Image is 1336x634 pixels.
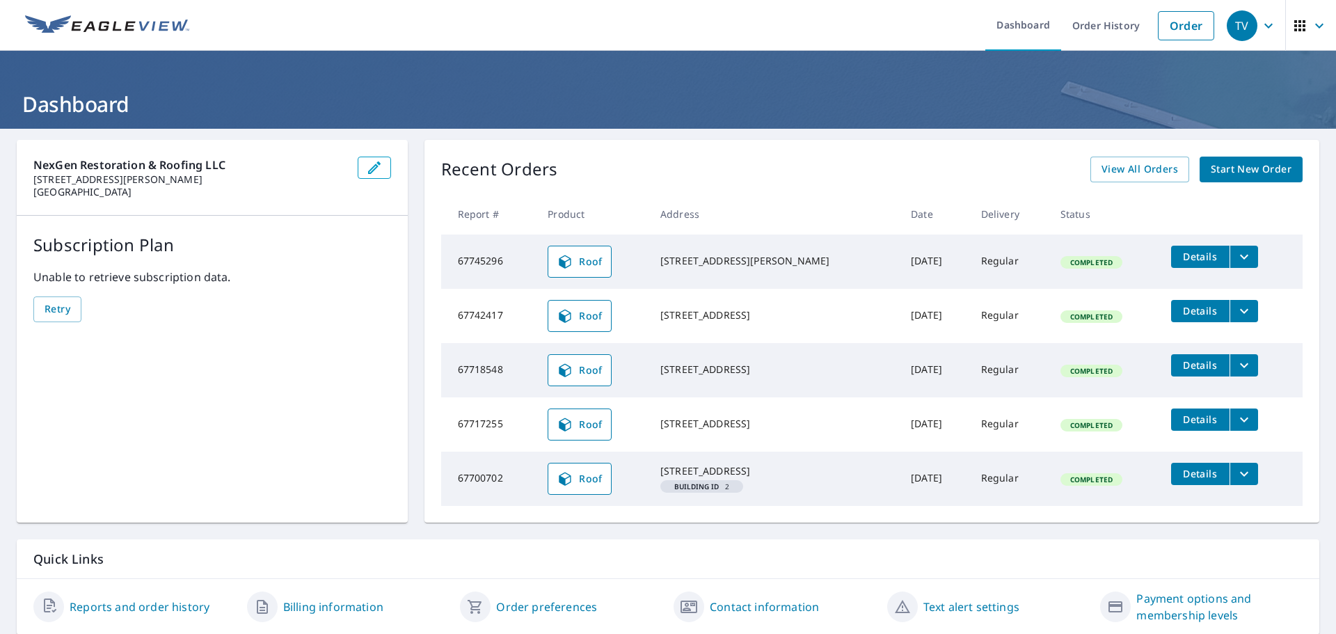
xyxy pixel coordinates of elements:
button: detailsBtn-67718548 [1171,354,1230,377]
span: Roof [557,308,603,324]
td: [DATE] [900,235,970,289]
div: [STREET_ADDRESS] [660,308,889,322]
a: Order preferences [496,599,597,615]
button: detailsBtn-67742417 [1171,300,1230,322]
em: Building ID [674,483,719,490]
div: TV [1227,10,1257,41]
span: 2 [666,483,738,490]
a: Text alert settings [923,599,1019,615]
span: Start New Order [1211,161,1291,178]
span: Completed [1062,420,1121,430]
a: Billing information [283,599,383,615]
p: [GEOGRAPHIC_DATA] [33,186,347,198]
td: 67717255 [441,397,537,452]
a: Reports and order history [70,599,209,615]
span: View All Orders [1102,161,1178,178]
td: [DATE] [900,452,970,506]
a: Payment options and membership levels [1136,590,1303,624]
a: Contact information [710,599,819,615]
a: Roof [548,354,612,386]
span: Roof [557,470,603,487]
th: Delivery [970,193,1049,235]
a: Roof [548,463,612,495]
button: filesDropdownBtn-67718548 [1230,354,1258,377]
button: filesDropdownBtn-67700702 [1230,463,1258,485]
p: NexGen Restoration & Roofing LLC [33,157,347,173]
span: Retry [45,301,70,318]
span: Roof [557,416,603,433]
div: [STREET_ADDRESS] [660,417,889,431]
td: Regular [970,235,1049,289]
td: 67742417 [441,289,537,343]
p: Unable to retrieve subscription data. [33,269,391,285]
th: Report # [441,193,537,235]
span: Roof [557,362,603,379]
h1: Dashboard [17,90,1319,118]
button: detailsBtn-67700702 [1171,463,1230,485]
a: Roof [548,246,612,278]
div: [STREET_ADDRESS] [660,464,889,478]
span: Details [1179,304,1221,317]
a: View All Orders [1090,157,1189,182]
img: EV Logo [25,15,189,36]
th: Address [649,193,900,235]
span: Details [1179,358,1221,372]
span: Completed [1062,366,1121,376]
span: Details [1179,413,1221,426]
span: Details [1179,250,1221,263]
a: Order [1158,11,1214,40]
button: filesDropdownBtn-67742417 [1230,300,1258,322]
th: Date [900,193,970,235]
td: Regular [970,343,1049,397]
a: Roof [548,300,612,332]
th: Status [1049,193,1160,235]
div: [STREET_ADDRESS] [660,363,889,377]
p: Quick Links [33,550,1303,568]
span: Completed [1062,312,1121,322]
span: Details [1179,467,1221,480]
td: 67700702 [441,452,537,506]
td: 67745296 [441,235,537,289]
button: filesDropdownBtn-67717255 [1230,409,1258,431]
th: Product [536,193,649,235]
p: Recent Orders [441,157,558,182]
td: 67718548 [441,343,537,397]
a: Roof [548,409,612,441]
button: detailsBtn-67745296 [1171,246,1230,268]
span: Completed [1062,475,1121,484]
button: Retry [33,296,81,322]
p: [STREET_ADDRESS][PERSON_NAME] [33,173,347,186]
td: Regular [970,397,1049,452]
div: [STREET_ADDRESS][PERSON_NAME] [660,254,889,268]
span: Completed [1062,257,1121,267]
a: Start New Order [1200,157,1303,182]
span: Roof [557,253,603,270]
td: Regular [970,452,1049,506]
button: detailsBtn-67717255 [1171,409,1230,431]
td: [DATE] [900,289,970,343]
p: Subscription Plan [33,232,391,257]
td: Regular [970,289,1049,343]
td: [DATE] [900,397,970,452]
button: filesDropdownBtn-67745296 [1230,246,1258,268]
td: [DATE] [900,343,970,397]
